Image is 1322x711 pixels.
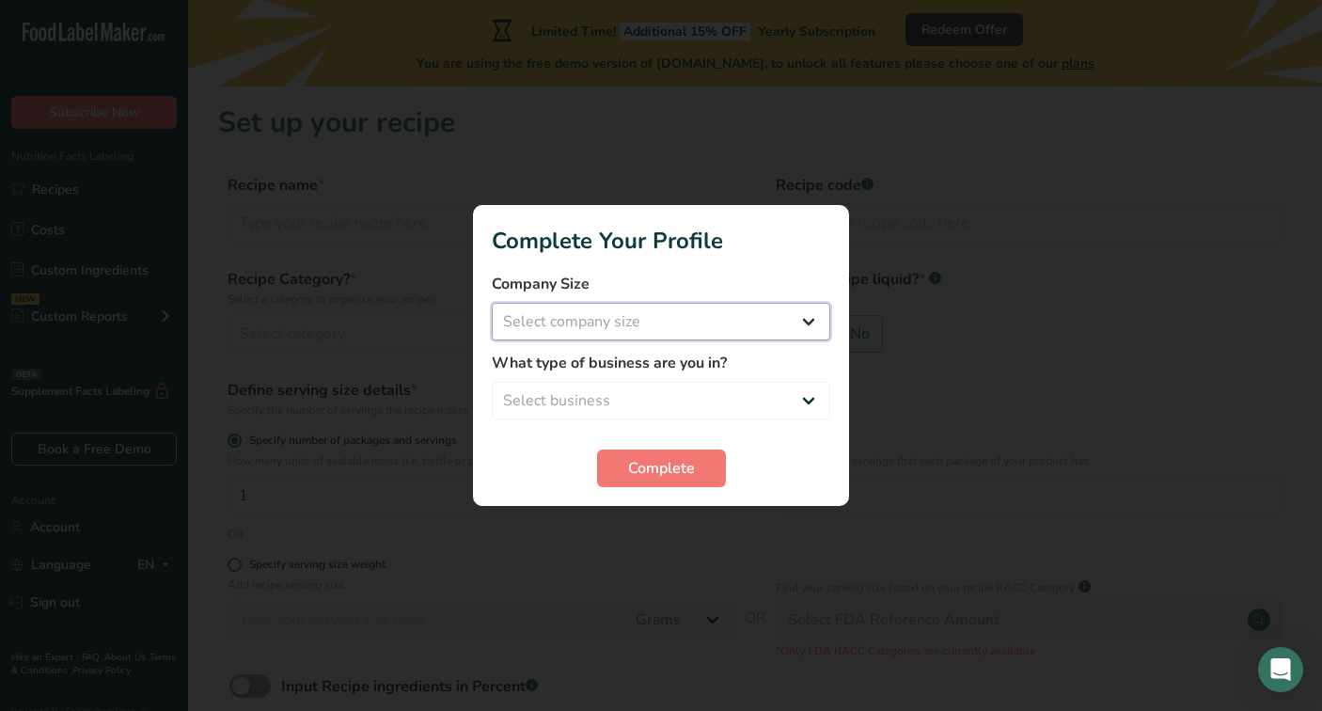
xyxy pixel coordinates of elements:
[597,450,726,487] button: Complete
[492,273,830,295] label: Company Size
[492,352,830,374] label: What type of business are you in?
[1258,647,1303,692] div: Open Intercom Messenger
[492,224,830,258] h1: Complete Your Profile
[628,457,695,480] span: Complete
